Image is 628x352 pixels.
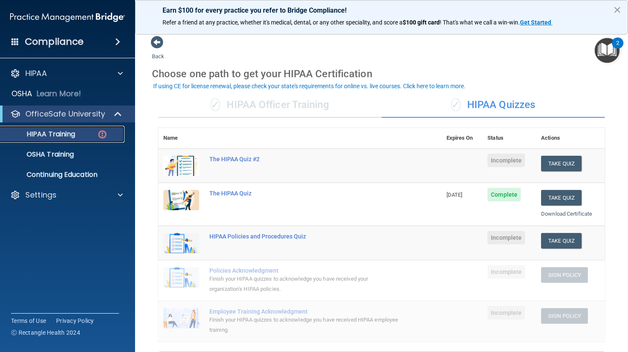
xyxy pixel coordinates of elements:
div: Finish your HIPAA quizzes to acknowledge you have received HIPAA employee training. [209,315,399,335]
p: Earn $100 for every practice you refer to Bridge Compliance! [162,6,601,14]
div: Finish your HIPAA quizzes to acknowledge you have received your organization’s HIPAA policies. [209,274,399,294]
span: ! That's what we call a win-win. [440,19,520,26]
span: ✓ [211,98,220,111]
a: HIPAA [10,68,123,79]
span: Refer a friend at any practice, whether it's medical, dental, or any other speciality, and score a [162,19,403,26]
span: Incomplete [487,265,525,279]
a: Download Certificate [541,211,592,217]
div: The HIPAA Quiz #2 [209,156,399,162]
th: Status [482,128,536,149]
button: Sign Policy [541,267,588,283]
span: Incomplete [487,154,525,167]
strong: $100 gift card [403,19,440,26]
span: Complete [487,188,521,201]
p: Learn More! [37,89,81,99]
a: OfficeSafe University [10,109,122,119]
a: Get Started [520,19,552,26]
div: 2 [616,43,619,54]
button: Sign Policy [541,308,588,324]
div: The HIPAA Quiz [209,190,399,197]
p: OSHA Training [5,150,74,159]
p: Settings [25,190,57,200]
p: Continuing Education [5,171,121,179]
p: HIPAA [25,68,47,79]
a: Privacy Policy [56,317,94,325]
button: Take Quiz [541,233,582,249]
a: Back [152,43,164,60]
a: Settings [10,190,123,200]
h4: Compliance [25,36,84,48]
div: HIPAA Quizzes [382,92,605,118]
strong: Get Started [520,19,551,26]
span: Ⓒ Rectangle Health 2024 [11,328,80,337]
button: Take Quiz [541,156,582,171]
span: ✓ [451,98,460,111]
th: Expires On [441,128,483,149]
div: HIPAA Officer Training [158,92,382,118]
button: Take Quiz [541,190,582,206]
span: Incomplete [487,306,525,320]
button: If using CE for license renewal, please check your state's requirements for online vs. live cours... [152,82,467,90]
p: OSHA [11,89,32,99]
th: Name [158,128,204,149]
img: danger-circle.6113f641.png [97,129,108,140]
div: Choose one path to get your HIPAA Certification [152,62,611,86]
a: Terms of Use [11,317,46,325]
div: Policies Acknowledgment [209,267,399,274]
p: OfficeSafe University [25,109,105,119]
button: Open Resource Center, 2 new notifications [595,38,620,63]
span: Incomplete [487,231,525,244]
div: HIPAA Policies and Procedures Quiz [209,233,399,240]
img: PMB logo [10,9,125,26]
button: Close [613,3,621,16]
div: Employee Training Acknowledgment [209,308,399,315]
th: Actions [536,128,605,149]
div: If using CE for license renewal, please check your state's requirements for online vs. live cours... [153,83,466,89]
span: [DATE] [447,192,463,198]
p: HIPAA Training [5,130,75,138]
